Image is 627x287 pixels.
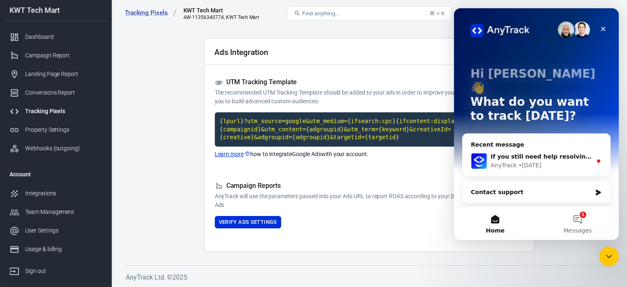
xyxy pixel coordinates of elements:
[17,180,138,188] div: Contact support
[3,240,108,259] a: Usage & billing
[25,70,102,78] div: Landing Page Report
[25,245,102,254] div: Usage & billing
[214,48,268,57] h2: Ads Integration
[430,10,445,17] div: ⌘ + K
[183,6,259,14] div: KWT Tech Mart
[215,88,524,106] p: The recommended UTM Tracking Template should be added to your ads in order to improve your report...
[3,121,108,139] a: Property Settings
[601,3,620,23] a: Sign out
[3,46,108,65] a: Campaign Report
[3,139,108,158] a: Webhooks (outgoing)
[3,164,108,184] li: Account
[25,33,102,41] div: Dashboard
[3,102,108,121] a: Tracking Pixels
[3,184,108,203] a: Integrations
[302,10,340,17] span: Find anything...
[183,14,259,20] div: AW-11356340774, KWT Tech Mart
[25,144,102,153] div: Webhooks (outgoing)
[3,65,108,83] a: Landing Page Report
[215,182,524,190] h5: Campaign Reports
[142,13,157,28] div: Close
[215,150,524,159] p: how to integrate Google Ads with your account.
[3,7,108,14] div: KWT Tech Mart
[215,150,251,159] a: Learn more
[3,28,108,46] a: Dashboard
[110,219,138,225] span: Messages
[25,51,102,60] div: Campaign Report
[32,219,50,225] span: Home
[126,272,613,282] h6: AnyTrack Ltd. © 2025
[25,88,102,97] div: Conversions Report
[215,112,524,147] code: Click to copy
[287,6,452,20] button: Find anything...⌘ + K
[25,208,102,216] div: Team Management
[82,199,165,232] button: Messages
[3,259,108,280] a: Sign out
[37,153,63,161] div: AnyTrack
[8,173,157,195] div: Contact support
[599,247,619,266] iframe: Intercom live chat
[25,267,102,275] div: Sign out
[3,203,108,221] a: Team Management
[25,107,102,116] div: Tracking Pixels
[25,126,102,134] div: Property Settings
[215,216,281,229] button: Verify Ads Settings
[215,192,524,209] p: AnyTrack will use the parameters passed into your Ads URL to report ROAS according to your [PERSO...
[3,221,108,240] a: User Settings
[215,78,524,87] h5: UTM Tracking Template
[25,189,102,198] div: Integrations
[454,8,619,240] iframe: Intercom live chat
[25,226,102,235] div: User Settings
[125,9,177,17] a: Tracking Pixels
[3,83,108,102] a: Conversions Report
[64,153,87,161] div: • [DATE]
